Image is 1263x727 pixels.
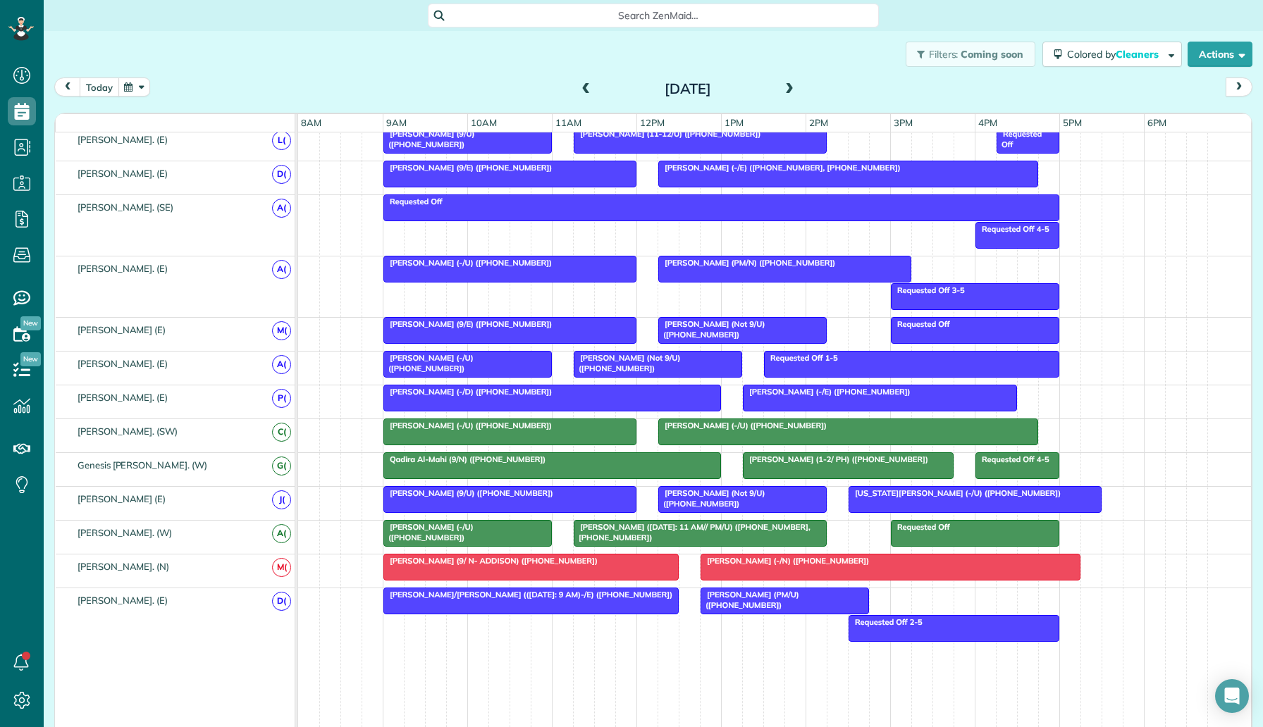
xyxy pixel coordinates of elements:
[272,355,291,374] span: A(
[891,117,916,128] span: 3pm
[383,590,673,599] span: [PERSON_NAME]/[PERSON_NAME] (([DATE]: 9 AM)-/E) ([PHONE_NUMBER])
[383,129,475,149] span: [PERSON_NAME] (9/U) ([PHONE_NUMBER])
[929,48,959,61] span: Filters:
[1145,117,1169,128] span: 6pm
[1188,42,1252,67] button: Actions
[742,454,929,464] span: [PERSON_NAME] (1-2/ PH) ([PHONE_NUMBER])
[272,423,291,442] span: C(
[272,260,291,279] span: A(
[763,353,839,363] span: Requested Off 1-5
[573,353,680,373] span: [PERSON_NAME] (Not 9/U) ([PHONE_NUMBER])
[553,117,584,128] span: 11am
[1116,48,1161,61] span: Cleaners
[1067,48,1164,61] span: Colored by
[383,117,409,128] span: 9am
[890,522,951,532] span: Requested Off
[383,353,474,373] span: [PERSON_NAME] (-/U) ([PHONE_NUMBER])
[890,285,966,295] span: Requested Off 3-5
[272,592,291,611] span: D(
[75,527,175,538] span: [PERSON_NAME]. (W)
[1060,117,1085,128] span: 5pm
[975,454,1050,464] span: Requested Off 4-5
[658,488,765,508] span: [PERSON_NAME] (Not 9/U) ([PHONE_NUMBER])
[383,454,546,464] span: Qadira Al-Mahi (9/N) ([PHONE_NUMBER])
[890,319,951,329] span: Requested Off
[722,117,746,128] span: 1pm
[20,316,41,330] span: New
[298,117,324,128] span: 8am
[383,197,443,206] span: Requested Off
[75,425,180,437] span: [PERSON_NAME]. (SW)
[75,459,210,471] span: Genesis [PERSON_NAME]. (W)
[468,117,500,128] span: 10am
[383,556,598,566] span: [PERSON_NAME] (9/ N- ADDISON) ([PHONE_NUMBER])
[54,77,81,97] button: prev
[75,561,172,572] span: [PERSON_NAME]. (N)
[75,134,171,145] span: [PERSON_NAME]. (E)
[1042,42,1182,67] button: Colored byCleaners
[75,595,171,606] span: [PERSON_NAME]. (E)
[383,421,553,430] span: [PERSON_NAME] (-/U) ([PHONE_NUMBER])
[20,352,41,366] span: New
[1215,679,1249,713] div: Open Intercom Messenger
[272,456,291,476] span: G(
[573,129,761,139] span: [PERSON_NAME] (11-12/U) ([PHONE_NUMBER])
[75,493,168,504] span: [PERSON_NAME] (E)
[272,524,291,543] span: A(
[383,387,553,397] span: [PERSON_NAME] (-/D) ([PHONE_NUMBER])
[700,556,870,566] span: [PERSON_NAME] (-/N) ([PHONE_NUMBER])
[272,131,291,150] span: L(
[75,324,168,335] span: [PERSON_NAME] (E)
[272,558,291,577] span: M(
[272,165,291,184] span: D(
[600,81,776,97] h2: [DATE]
[848,617,923,627] span: Requested Off 2-5
[700,590,799,609] span: [PERSON_NAME] (PM/U) ([PHONE_NUMBER])
[975,224,1050,234] span: Requested Off 4-5
[806,117,831,128] span: 2pm
[383,163,553,173] span: [PERSON_NAME] (9/E) ([PHONE_NUMBER])
[272,199,291,218] span: A(
[1226,77,1252,97] button: next
[75,201,176,213] span: [PERSON_NAME]. (SE)
[272,321,291,340] span: M(
[975,117,1000,128] span: 4pm
[75,392,171,403] span: [PERSON_NAME]. (E)
[573,522,811,542] span: [PERSON_NAME] ([DATE]: 11 AM// PM/U) ([PHONE_NUMBER], [PHONE_NUMBER])
[742,387,911,397] span: [PERSON_NAME] (-/E) ([PHONE_NUMBER])
[383,488,554,498] span: [PERSON_NAME] (9/U) ([PHONE_NUMBER])
[75,358,171,369] span: [PERSON_NAME]. (E)
[658,163,901,173] span: [PERSON_NAME] (-/E) ([PHONE_NUMBER], [PHONE_NUMBER])
[383,522,474,542] span: [PERSON_NAME] (-/U) ([PHONE_NUMBER])
[75,263,171,274] span: [PERSON_NAME]. (E)
[637,117,667,128] span: 12pm
[75,168,171,179] span: [PERSON_NAME]. (E)
[658,421,827,430] span: [PERSON_NAME] (-/U) ([PHONE_NUMBER])
[848,488,1061,498] span: [US_STATE][PERSON_NAME] (-/U) ([PHONE_NUMBER])
[383,258,553,268] span: [PERSON_NAME] (-/U) ([PHONE_NUMBER])
[272,490,291,509] span: J(
[658,258,836,268] span: [PERSON_NAME] (PM/N) ([PHONE_NUMBER])
[80,77,119,97] button: today
[961,48,1024,61] span: Coming soon
[658,319,765,339] span: [PERSON_NAME] (Not 9/U) ([PHONE_NUMBER])
[383,319,553,329] span: [PERSON_NAME] (9/E) ([PHONE_NUMBER])
[272,389,291,408] span: P(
